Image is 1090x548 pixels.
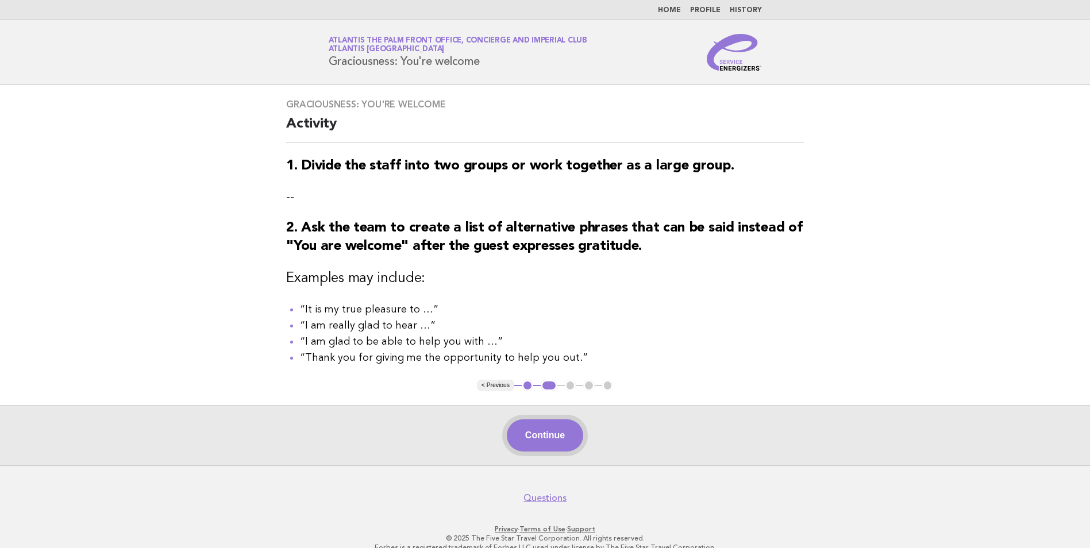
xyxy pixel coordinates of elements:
a: Atlantis The Palm Front Office, Concierge and Imperial ClubAtlantis [GEOGRAPHIC_DATA] [329,37,587,53]
img: Service Energizers [707,34,762,71]
a: Profile [690,7,721,14]
button: 2 [541,380,557,391]
li: “It is my true pleasure to …” [300,302,804,318]
a: Privacy [495,525,518,533]
button: Continue [507,419,583,451]
h1: Graciousness: You're welcome [329,37,587,67]
strong: 1. Divide the staff into two groups or work together as a large group. [286,159,734,173]
li: “I am glad to be able to help you with …” [300,334,804,350]
h3: Examples may include: [286,269,804,288]
a: Questions [523,492,567,504]
h2: Activity [286,115,804,143]
p: · · [194,524,897,534]
button: < Previous [477,380,514,391]
li: “I am really glad to hear …” [300,318,804,334]
li: “Thank you for giving me the opportunity to help you out.” [300,350,804,366]
h3: Graciousness: You're welcome [286,99,804,110]
a: Support [567,525,595,533]
a: Home [658,7,681,14]
a: Terms of Use [519,525,565,533]
a: History [730,7,762,14]
button: 1 [522,380,533,391]
strong: 2. Ask the team to create a list of alternative phrases that can be said instead of "You are welc... [286,221,802,253]
span: Atlantis [GEOGRAPHIC_DATA] [329,46,445,53]
p: © 2025 The Five Star Travel Corporation. All rights reserved. [194,534,897,543]
p: -- [286,189,804,205]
